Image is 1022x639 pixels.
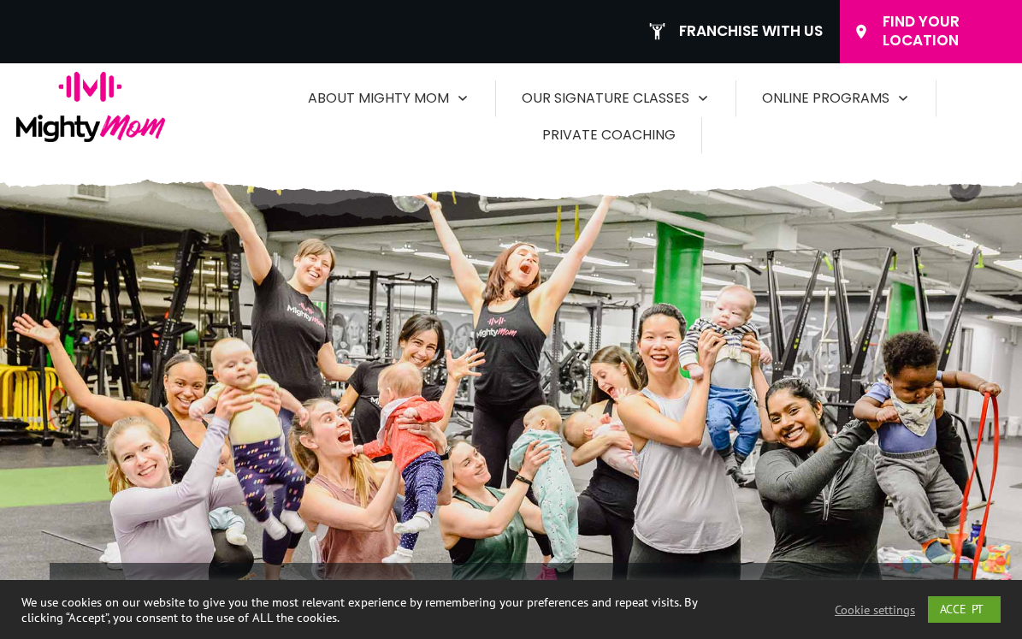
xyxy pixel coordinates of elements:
[762,85,910,112] a: Online Programs
[308,85,449,112] span: About Mighty Mom
[762,85,889,112] span: Online Programs
[679,22,823,41] span: Franchise With Us
[522,85,710,112] a: Our Signature Classes
[21,595,707,625] div: We use cookies on our website to give you the most relevant experience by remembering your prefer...
[835,602,915,618] a: Cookie settings
[928,596,1001,623] a: ACCEPT
[522,85,689,112] span: Our Signature Classes
[308,85,470,112] a: About Mighty Mom
[16,72,165,141] img: logo-mighty-mom-full
[542,121,676,149] a: Private Coaching
[883,13,1009,50] span: Find Your Location
[648,9,823,55] a: Franchise With Us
